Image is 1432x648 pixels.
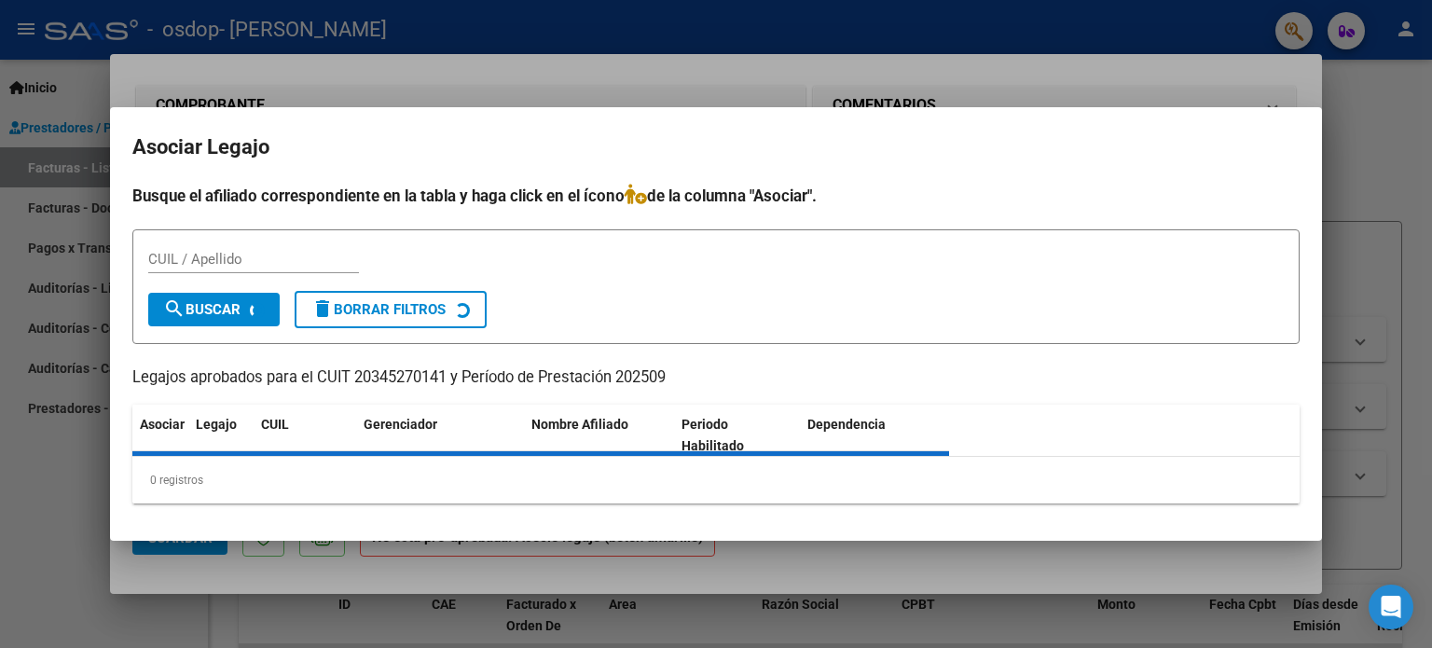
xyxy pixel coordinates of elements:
[163,297,186,320] mat-icon: search
[682,417,744,453] span: Periodo Habilitado
[132,405,188,466] datatable-header-cell: Asociar
[196,417,237,432] span: Legajo
[311,301,446,318] span: Borrar Filtros
[261,417,289,432] span: CUIL
[295,291,487,328] button: Borrar Filtros
[188,405,254,466] datatable-header-cell: Legajo
[311,297,334,320] mat-icon: delete
[132,130,1300,165] h2: Asociar Legajo
[163,301,241,318] span: Buscar
[140,417,185,432] span: Asociar
[132,366,1300,390] p: Legajos aprobados para el CUIT 20345270141 y Período de Prestación 202509
[800,405,950,466] datatable-header-cell: Dependencia
[148,293,280,326] button: Buscar
[356,405,524,466] datatable-header-cell: Gerenciador
[1369,585,1413,629] div: Open Intercom Messenger
[531,417,628,432] span: Nombre Afiliado
[132,184,1300,208] h4: Busque el afiliado correspondiente en la tabla y haga click en el ícono de la columna "Asociar".
[807,417,886,432] span: Dependencia
[254,405,356,466] datatable-header-cell: CUIL
[364,417,437,432] span: Gerenciador
[524,405,674,466] datatable-header-cell: Nombre Afiliado
[132,457,1300,503] div: 0 registros
[674,405,800,466] datatable-header-cell: Periodo Habilitado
